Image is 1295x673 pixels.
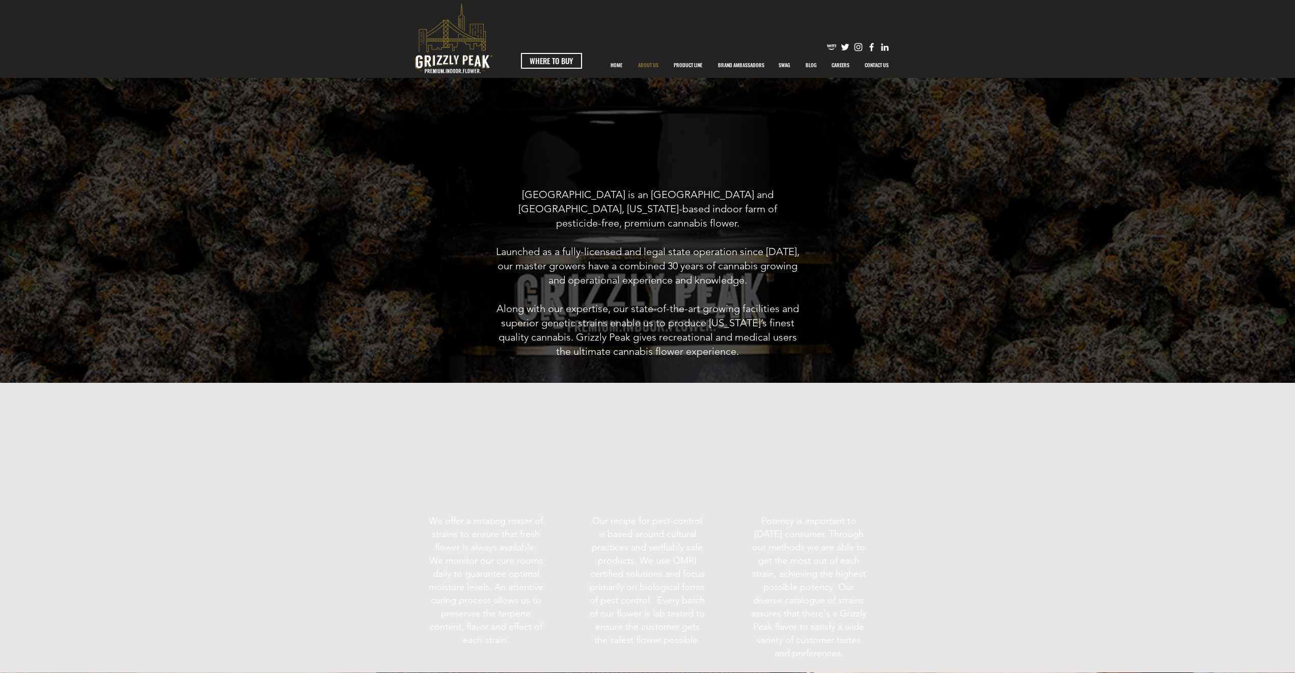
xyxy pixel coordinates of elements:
[603,52,897,78] nav: Site
[710,52,771,78] div: BRAND AMBASSADORS
[530,55,573,66] span: WHERE TO BUY
[603,52,630,78] a: HOME
[669,52,707,78] p: PRODUCT LINE
[801,52,822,78] p: BLOG
[860,52,894,78] p: CONTACT US
[853,42,864,52] img: Instagram
[497,302,799,357] span: Along with our expertise, our state-of-the-art growing facilities and superior genetic strains en...
[633,52,664,78] p: ABOUT US
[774,52,795,78] p: SWAG
[429,515,543,646] span: We offer a rotating roster of strains to ensure that fresh flower is always available. We monitor...
[666,52,710,78] a: PRODUCT LINE
[518,188,777,229] span: [GEOGRAPHIC_DATA] is an [GEOGRAPHIC_DATA] and [GEOGRAPHIC_DATA], [US_STATE]-based indoor farm of ...
[798,52,824,78] a: BLOG
[751,515,866,659] span: Potency is important to [DATE] consumer. Through our methods we are able to get the most out of e...
[713,52,769,78] p: BRAND AMBASSADORS
[857,52,897,78] a: CONTACT US
[826,42,890,52] ul: Social Bar
[866,42,877,52] img: Facebook
[605,52,627,78] p: HOME
[840,42,850,52] img: Twitter
[496,245,800,286] span: Launched as a fully-licensed and legal state operation since [DATE], our master growers have a co...
[824,52,857,78] a: CAREERS
[879,42,890,52] img: Likedin
[630,52,666,78] a: ABOUT US
[826,52,855,78] p: CAREERS
[521,53,582,69] a: WHERE TO BUY
[590,515,705,646] span: Our recipe for pest-control is based around cultural practices and verifiably safe products. We u...
[415,4,492,73] svg: premium-indoor-flower
[826,42,837,52] img: weedmaps
[771,52,798,78] a: SWAG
